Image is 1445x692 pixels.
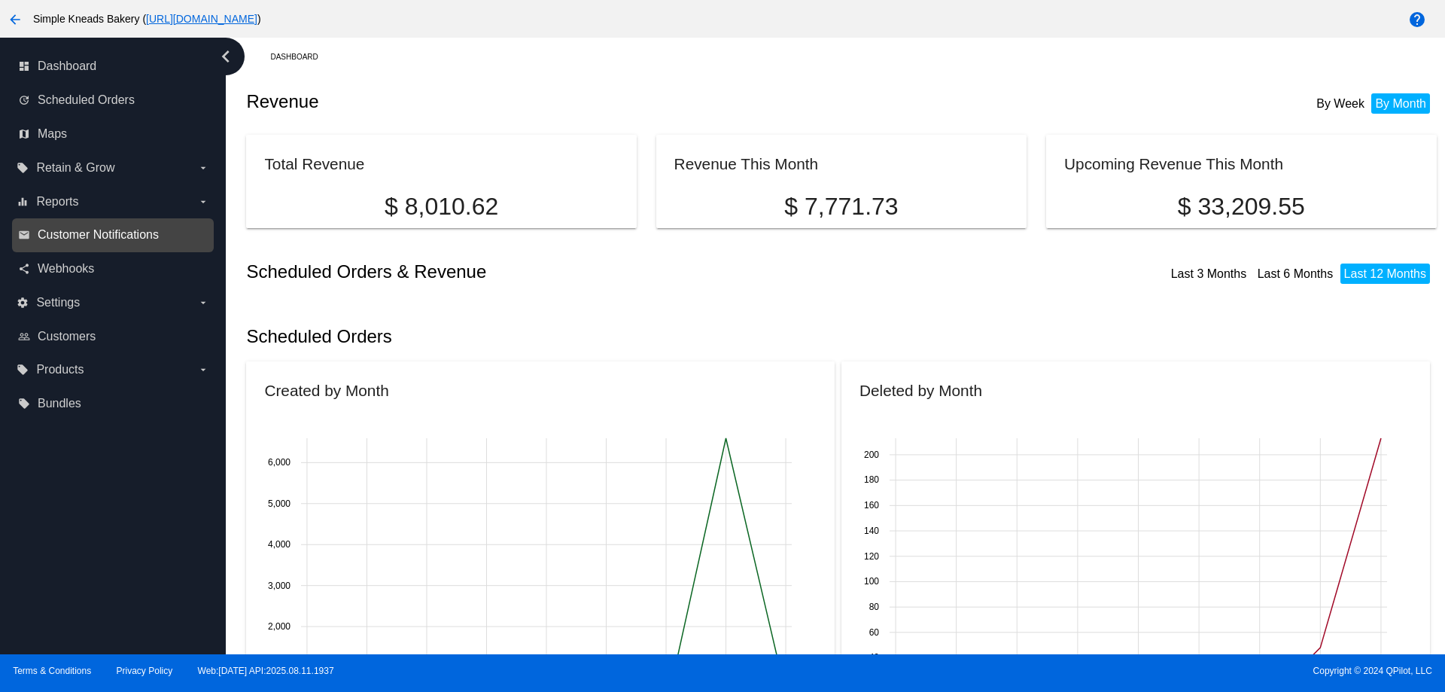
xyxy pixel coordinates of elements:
[1408,11,1426,29] mat-icon: help
[38,262,94,276] span: Webhooks
[197,364,209,376] i: arrow_drop_down
[38,228,159,242] span: Customer Notifications
[38,127,67,141] span: Maps
[1344,267,1426,280] a: Last 12 Months
[18,398,30,410] i: local_offer
[36,363,84,376] span: Products
[17,297,29,309] i: settings
[18,122,209,146] a: map Maps
[214,44,238,69] i: chevron_left
[6,11,24,29] mat-icon: arrow_back
[1371,93,1430,114] li: By Month
[17,364,29,376] i: local_offer
[246,261,841,282] h2: Scheduled Orders & Revenue
[18,54,209,78] a: dashboard Dashboard
[869,653,880,663] text: 40
[18,331,30,343] i: people_outline
[270,45,331,69] a: Dashboard
[17,196,29,208] i: equalizer
[869,627,880,638] text: 60
[18,88,209,112] a: update Scheduled Orders
[18,325,209,349] a: people_outline Customers
[864,501,879,511] text: 160
[197,196,209,208] i: arrow_drop_down
[38,397,81,410] span: Bundles
[674,193,1009,221] p: $ 7,771.73
[264,382,388,399] h2: Created by Month
[18,263,30,275] i: share
[38,93,135,107] span: Scheduled Orders
[264,155,364,172] h2: Total Revenue
[36,296,80,309] span: Settings
[117,666,173,676] a: Privacy Policy
[268,581,291,591] text: 3,000
[36,161,114,175] span: Retain & Grow
[36,195,78,209] span: Reports
[864,450,879,460] text: 200
[268,540,291,550] text: 4,000
[146,13,257,25] a: [URL][DOMAIN_NAME]
[18,229,30,241] i: email
[198,666,334,676] a: Web:[DATE] API:2025.08.11.1937
[864,526,879,536] text: 140
[735,666,1432,676] span: Copyright © 2024 QPilot, LLC
[1313,93,1368,114] li: By Week
[246,326,841,347] h2: Scheduled Orders
[18,257,209,281] a: share Webhooks
[17,162,29,174] i: local_offer
[197,162,209,174] i: arrow_drop_down
[18,60,30,72] i: dashboard
[1171,267,1247,280] a: Last 3 Months
[864,577,879,587] text: 100
[18,392,209,416] a: local_offer Bundles
[1064,193,1418,221] p: $ 33,209.55
[13,666,91,676] a: Terms & Conditions
[268,458,291,468] text: 6,000
[18,128,30,140] i: map
[869,602,880,612] text: 80
[197,297,209,309] i: arrow_drop_down
[264,193,618,221] p: $ 8,010.62
[38,330,96,343] span: Customers
[864,551,879,562] text: 120
[246,91,841,112] h2: Revenue
[18,94,30,106] i: update
[38,59,96,73] span: Dashboard
[859,382,982,399] h2: Deleted by Month
[268,498,291,509] text: 5,000
[1258,267,1334,280] a: Last 6 Months
[864,475,879,486] text: 180
[18,223,209,247] a: email Customer Notifications
[1064,155,1283,172] h2: Upcoming Revenue This Month
[674,155,819,172] h2: Revenue This Month
[268,621,291,632] text: 2,000
[33,13,261,25] span: Simple Kneads Bakery ( )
